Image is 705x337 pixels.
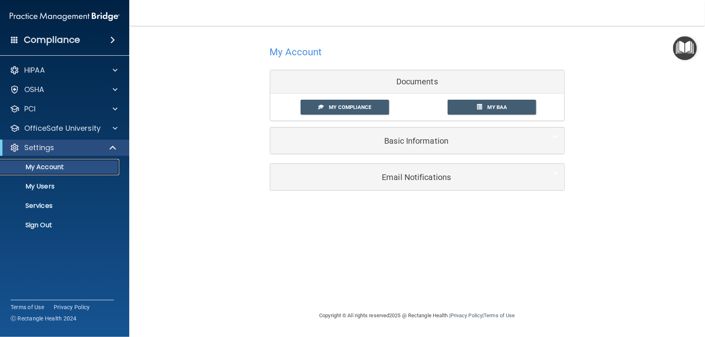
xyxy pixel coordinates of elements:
a: Terms of Use [11,303,44,311]
a: Privacy Policy [54,303,90,311]
a: PCI [10,104,118,114]
h5: Email Notifications [276,173,534,182]
span: My Compliance [329,104,371,110]
h4: My Account [270,47,322,57]
a: Email Notifications [276,168,558,186]
a: Privacy Policy [450,312,482,318]
p: OSHA [24,85,44,94]
p: Sign Out [5,221,116,229]
a: Terms of Use [484,312,515,318]
a: HIPAA [10,65,118,75]
span: Ⓒ Rectangle Health 2024 [11,314,77,322]
span: My BAA [488,104,507,110]
p: HIPAA [24,65,45,75]
img: PMB logo [10,8,120,25]
button: Open Resource Center [673,36,697,60]
a: OfficeSafe University [10,123,118,133]
div: Documents [270,70,564,94]
p: My Account [5,163,116,171]
h5: Basic Information [276,136,534,145]
p: Settings [24,143,54,153]
iframe: Drift Widget Chat Controller [565,280,695,312]
p: PCI [24,104,36,114]
p: OfficeSafe University [24,123,101,133]
p: Services [5,202,116,210]
p: My Users [5,182,116,190]
a: Settings [10,143,117,153]
h4: Compliance [24,34,80,46]
div: Copyright © All rights reserved 2025 @ Rectangle Health | | [270,303,565,329]
a: OSHA [10,85,118,94]
a: Basic Information [276,132,558,150]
